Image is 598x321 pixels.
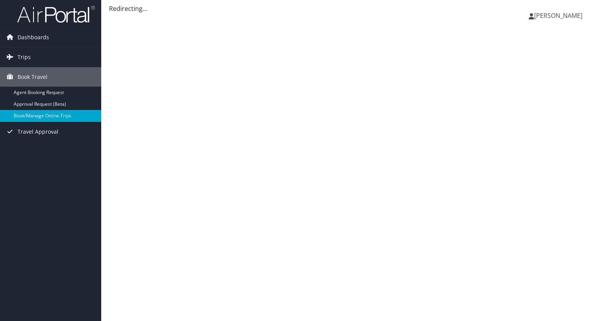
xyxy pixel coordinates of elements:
span: [PERSON_NAME] [534,11,582,20]
span: Book Travel [18,67,47,87]
span: Travel Approval [18,122,58,141]
img: airportal-logo.png [17,5,95,23]
span: Trips [18,47,31,67]
div: Redirecting... [109,4,590,13]
span: Dashboards [18,28,49,47]
a: [PERSON_NAME] [529,4,590,27]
